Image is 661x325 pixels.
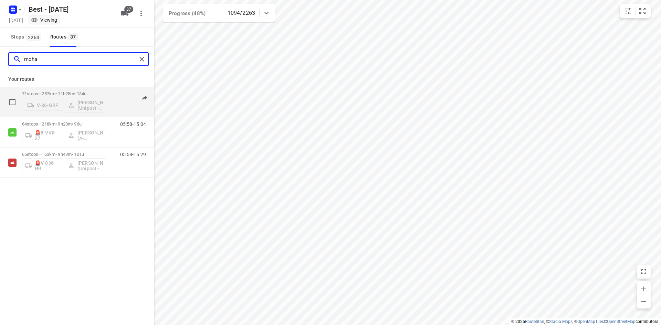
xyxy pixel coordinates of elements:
[11,33,43,41] span: Stops
[138,91,151,105] button: Send to driver
[118,7,132,20] button: 37
[577,319,604,324] a: OpenMapTiles
[525,319,544,324] a: Routetitan
[549,319,573,324] a: Stadia Maps
[69,33,78,40] span: 37
[511,319,658,324] li: © 2025 , © , © © contributors
[22,152,106,157] p: 65 stops • 163km • 9h43m • 101u
[22,121,106,127] p: 64 stops • 218km • 9h28m • 96u
[24,54,137,65] input: Search routes
[22,91,106,96] p: 71 stops • 257km • 11h25m • 134u
[169,10,206,17] span: Progress (48%)
[120,121,146,127] p: 05:58-15:04
[31,17,57,23] div: Viewing
[607,319,636,324] a: OpenStreetMap
[124,6,133,13] span: 37
[228,9,255,17] p: 1094/2263
[26,34,41,41] span: 2263
[8,76,146,83] p: Your routes
[636,4,649,18] button: Fit zoom
[50,33,80,41] div: Routes
[620,4,651,18] div: small contained button group
[134,7,148,20] button: More
[120,152,146,157] p: 05:58-15:29
[621,4,635,18] button: Map settings
[6,95,19,109] span: Select
[163,4,275,22] div: Progress (48%)1094/2263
